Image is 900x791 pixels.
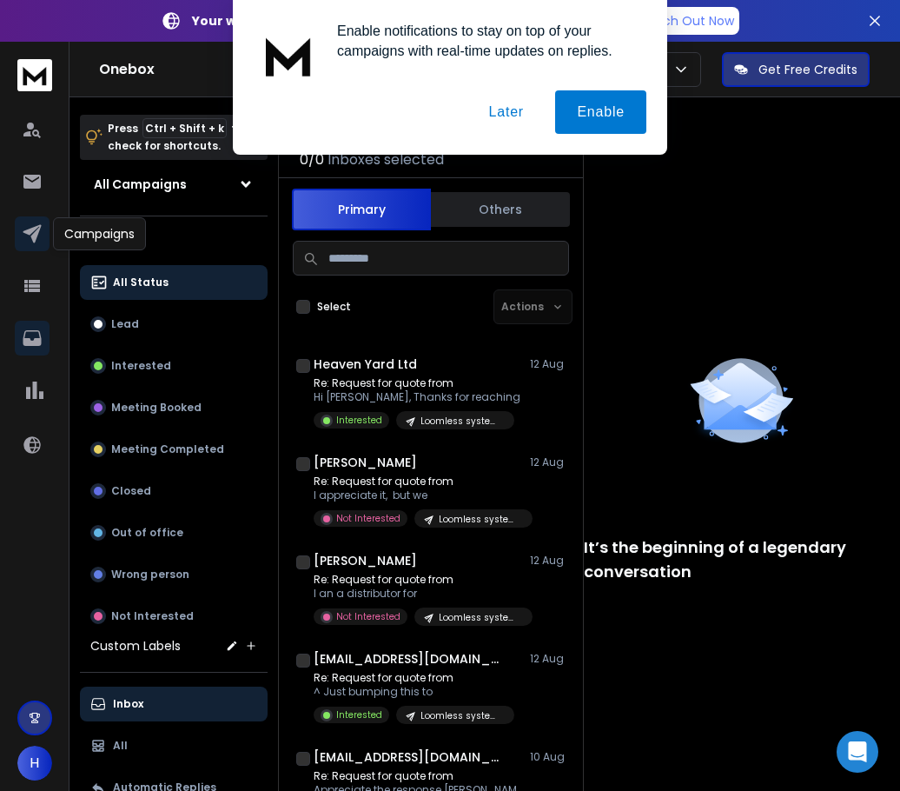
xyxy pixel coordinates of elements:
button: H [17,746,52,781]
p: Loomless system V1.4 [439,513,522,526]
p: I an a distributor for [314,587,522,601]
p: All Status [113,276,169,289]
div: Open Intercom Messenger [837,731,878,773]
h3: Custom Labels [90,637,181,655]
button: Meeting Booked [80,390,268,425]
div: Enable notifications to stay on top of your campaigns with real-time updates on replies. [323,21,646,61]
p: Re: Request for quote from [314,376,520,390]
button: Inbox [80,687,268,721]
h1: Heaven Yard Ltd [314,356,417,373]
p: Re: Request for quote from [314,769,522,783]
button: All Status [80,265,268,300]
p: 10 Aug [530,750,569,764]
p: Not Interested [336,610,400,623]
p: Re: Request for quote from [314,475,522,489]
p: Interested [111,359,171,373]
button: Meeting Completed [80,432,268,467]
button: Enable [555,90,646,134]
label: Select [317,300,351,314]
button: Others [431,190,570,229]
p: 12 Aug [530,455,569,469]
p: It’s the beginning of a legendary conversation [584,535,900,584]
button: Closed [80,474,268,508]
div: Campaigns [53,217,146,250]
p: Out of office [111,526,183,540]
button: Lead [80,307,268,342]
h1: [PERSON_NAME] [314,454,417,471]
p: All [113,739,128,753]
p: 12 Aug [530,652,569,666]
button: All Campaigns [80,167,268,202]
h1: [PERSON_NAME] [314,552,417,569]
p: Re: Request for quote from [314,671,514,685]
p: Not Interested [336,512,400,525]
p: Hi [PERSON_NAME], Thanks for reaching [314,390,520,404]
p: Interested [336,708,382,721]
button: Primary [292,189,431,230]
p: ^ Just bumping this to [314,685,514,699]
button: Interested [80,349,268,383]
p: Meeting Booked [111,401,202,415]
p: Interested [336,414,382,427]
h1: All Campaigns [94,176,187,193]
p: Loomless system V1.4 [420,709,504,722]
img: notification icon [254,21,323,90]
h3: Filters [80,230,268,255]
p: Loomless system V1.4 [420,415,504,428]
p: I appreciate it, but we [314,489,522,502]
button: All [80,728,268,763]
p: Loomless system V1.4 [439,611,522,624]
h3: Inboxes selected [328,150,444,170]
button: Not Interested [80,599,268,634]
p: Meeting Completed [111,442,224,456]
p: Not Interested [111,609,194,623]
button: Wrong person [80,557,268,592]
p: Inbox [113,697,143,711]
p: Re: Request for quote from [314,573,522,587]
p: Lead [111,317,139,331]
h1: [EMAIL_ADDRESS][DOMAIN_NAME] [314,748,505,766]
p: 12 Aug [530,357,569,371]
span: 0 / 0 [300,150,324,170]
button: Out of office [80,515,268,550]
button: Later [467,90,545,134]
p: Wrong person [111,568,189,582]
p: 12 Aug [530,554,569,568]
p: Closed [111,484,151,498]
h1: [EMAIL_ADDRESS][DOMAIN_NAME] [314,650,505,668]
